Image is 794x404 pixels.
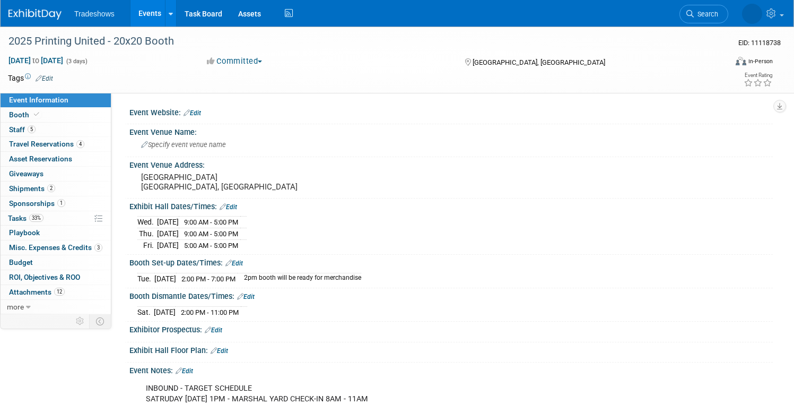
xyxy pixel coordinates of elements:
a: Edit [211,347,228,355]
td: [DATE] [154,306,176,317]
div: Event Format [659,55,773,71]
img: Format-Inperson.png [736,57,746,65]
td: Toggle Event Tabs [90,314,111,328]
button: Committed [203,56,266,67]
span: Staff [9,125,36,134]
span: Tasks [8,214,43,222]
div: 2025 Printing United - 20x20 Booth [5,32,708,51]
a: Tasks33% [1,211,111,226]
a: Search [679,5,728,23]
span: Shipments [9,184,55,193]
span: (3 days) [65,58,88,65]
span: ROI, Objectives & ROO [9,273,80,281]
span: 2:00 PM - 7:00 PM [181,275,235,283]
a: Event Information [1,93,111,107]
td: Tue. [137,273,154,284]
a: Misc. Expenses & Credits3 [1,240,111,255]
a: Booth [1,108,111,122]
a: Edit [176,367,193,375]
div: Exhibitor Prospectus: [129,322,773,336]
td: [DATE] [154,273,176,284]
span: Tradeshows [74,10,115,18]
span: Event Information [9,96,68,104]
span: Specify event venue name [141,141,226,149]
span: Travel Reservations [9,140,84,148]
div: Event Notes: [129,363,773,376]
span: Playbook [9,228,40,237]
span: to [31,56,41,65]
span: Search [694,10,718,18]
td: Fri. [137,239,157,251]
div: Booth Set-up Dates/Times: [129,255,773,269]
a: Playbook [1,226,111,240]
a: Giveaways [1,167,111,181]
div: Booth Dismantle Dates/Times: [129,288,773,302]
span: 2 [47,184,55,192]
a: Edit [220,203,237,211]
span: Giveaways [9,169,43,178]
td: Sat. [137,306,154,317]
a: Budget [1,255,111,270]
td: Thu. [137,228,157,240]
a: Asset Reservations [1,152,111,166]
div: Event Website: [129,105,773,118]
pre: [GEOGRAPHIC_DATA] [GEOGRAPHIC_DATA], [GEOGRAPHIC_DATA] [141,173,386,192]
span: Misc. Expenses & Credits [9,243,102,252]
a: Edit [205,326,222,334]
i: Booth reservation complete [34,111,39,117]
span: 2:00 PM - 11:00 PM [181,308,239,316]
span: 5 [28,125,36,133]
img: Linda Yilmazian [742,4,762,24]
a: Shipments2 [1,182,111,196]
a: more [1,300,111,314]
span: [GEOGRAPHIC_DATA], [GEOGRAPHIC_DATA] [473,58,605,66]
td: Tags [8,73,53,83]
span: 9:00 AM - 5:00 PM [184,230,238,238]
td: 2pm booth will be ready for merchandise [238,273,361,284]
span: 9:00 AM - 5:00 PM [184,218,238,226]
div: Event Rating [744,73,772,78]
span: more [7,303,24,311]
span: 5:00 AM - 5:00 PM [184,242,238,250]
a: Attachments12 [1,285,111,299]
img: ExhibitDay [8,9,62,20]
span: 3 [94,244,102,252]
td: Personalize Event Tab Strip [71,314,90,328]
div: Event Venue Name: [129,124,773,137]
td: Wed. [137,217,157,228]
span: 4 [76,140,84,148]
a: Travel Reservations4 [1,137,111,151]
div: Exhibit Hall Dates/Times: [129,199,773,212]
div: Event Venue Address: [129,157,773,170]
td: [DATE] [157,228,179,240]
td: [DATE] [157,217,179,228]
span: Budget [9,258,33,267]
span: [DATE] [DATE] [8,56,64,65]
span: 33% [29,214,43,222]
a: Edit [36,75,53,82]
div: In-Person [748,57,773,65]
span: Booth [9,110,41,119]
td: [DATE] [157,239,179,251]
span: 1 [57,199,65,207]
a: Edit [237,293,255,300]
a: Edit [184,109,201,117]
span: Attachments [9,288,65,296]
span: Sponsorships [9,199,65,208]
div: Exhibit Hall Floor Plan: [129,342,773,356]
span: 12 [54,288,65,296]
a: Edit [225,260,243,267]
a: Sponsorships1 [1,196,111,211]
a: Staff5 [1,123,111,137]
span: Asset Reservations [9,154,72,163]
a: ROI, Objectives & ROO [1,270,111,285]
span: Event ID: 11118738 [738,39,781,47]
